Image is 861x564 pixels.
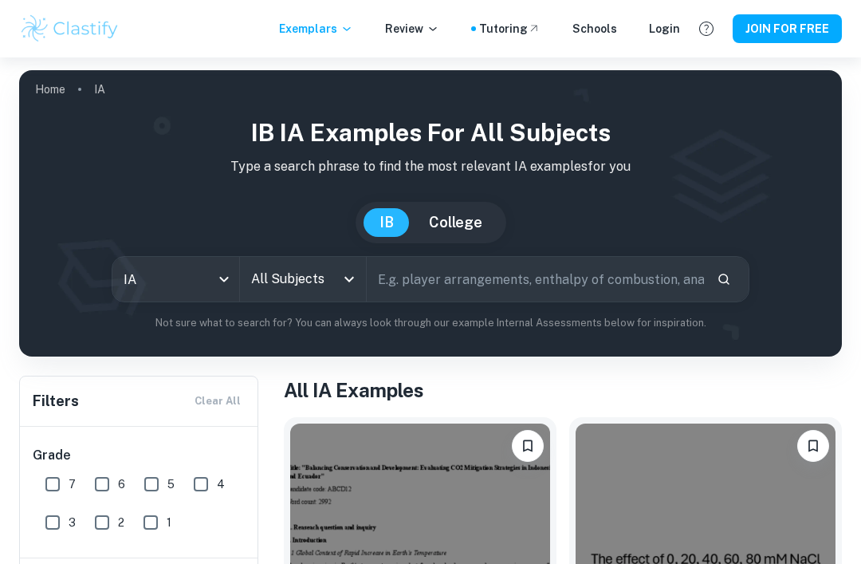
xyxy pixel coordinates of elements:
[19,13,120,45] img: Clastify logo
[167,514,171,531] span: 1
[35,78,65,101] a: Home
[338,268,360,290] button: Open
[118,514,124,531] span: 2
[118,475,125,493] span: 6
[797,430,829,462] button: Please log in to bookmark exemplars
[167,475,175,493] span: 5
[693,15,720,42] button: Help and Feedback
[279,20,353,37] p: Exemplars
[367,257,704,302] input: E.g. player arrangements, enthalpy of combustion, analysis of a big city...
[733,14,842,43] button: JOIN FOR FREE
[32,315,829,331] p: Not sure what to search for? You can always look through our example Internal Assessments below f...
[217,475,225,493] span: 4
[19,70,842,357] img: profile cover
[413,208,498,237] button: College
[69,475,76,493] span: 7
[710,266,737,293] button: Search
[32,157,829,176] p: Type a search phrase to find the most relevant IA examples for you
[112,257,239,302] div: IA
[572,20,617,37] a: Schools
[364,208,410,237] button: IB
[33,446,246,465] h6: Grade
[284,376,842,404] h1: All IA Examples
[479,20,541,37] a: Tutoring
[69,514,76,531] span: 3
[385,20,439,37] p: Review
[94,81,105,98] p: IA
[33,390,79,412] h6: Filters
[32,115,829,151] h1: IB IA examples for all subjects
[649,20,680,37] a: Login
[512,430,544,462] button: Please log in to bookmark exemplars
